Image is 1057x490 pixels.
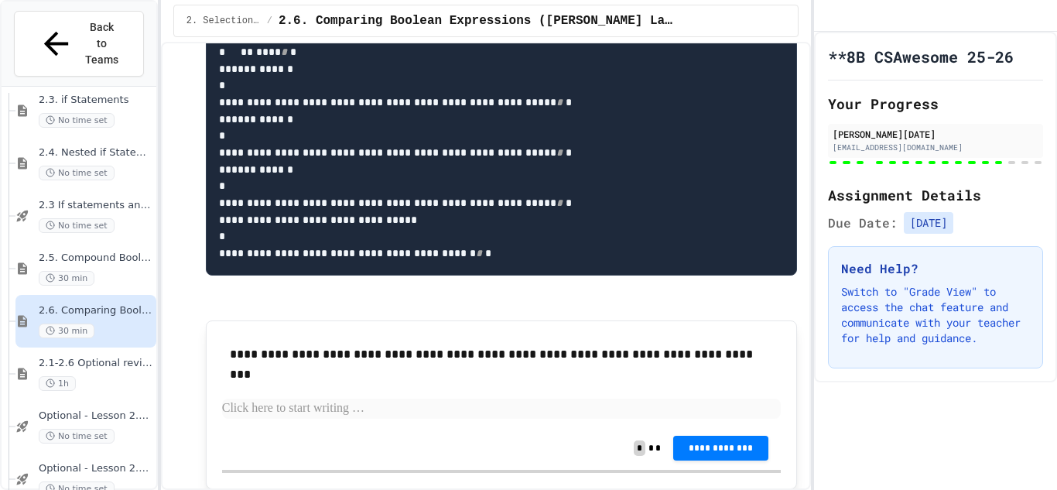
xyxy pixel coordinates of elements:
[39,357,153,370] span: 2.1-2.6 Optional review slides
[828,93,1043,115] h2: Your Progress
[39,304,153,317] span: 2.6. Comparing Boolean Expressions ([PERSON_NAME] Laws)
[39,166,115,180] span: No time set
[828,184,1043,206] h2: Assignment Details
[828,46,1014,67] h1: **8B CSAwesome 25-26
[904,212,953,234] span: [DATE]
[267,15,272,27] span: /
[39,429,115,444] span: No time set
[39,146,153,159] span: 2.4. Nested if Statements
[39,324,94,338] span: 30 min
[39,113,115,128] span: No time set
[39,94,153,107] span: 2.3. if Statements
[186,15,261,27] span: 2. Selection and Iteration
[39,462,153,475] span: Optional - Lesson 2.6 Quiz
[828,214,898,232] span: Due Date:
[39,252,153,265] span: 2.5. Compound Boolean Expressions
[39,409,153,423] span: Optional - Lesson 2.5 Quiz
[833,127,1038,141] div: [PERSON_NAME][DATE]
[39,218,115,233] span: No time set
[279,12,675,30] span: 2.6. Comparing Boolean Expressions (De Morgan’s Laws)
[841,259,1030,278] h3: Need Help?
[39,376,76,391] span: 1h
[84,19,120,68] span: Back to Teams
[841,284,1030,346] p: Switch to "Grade View" to access the chat feature and communicate with your teacher for help and ...
[39,271,94,286] span: 30 min
[833,142,1038,153] div: [EMAIL_ADDRESS][DOMAIN_NAME]
[39,199,153,212] span: 2.3 If statements and Control Flow - Quiz
[14,11,144,77] button: Back to Teams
